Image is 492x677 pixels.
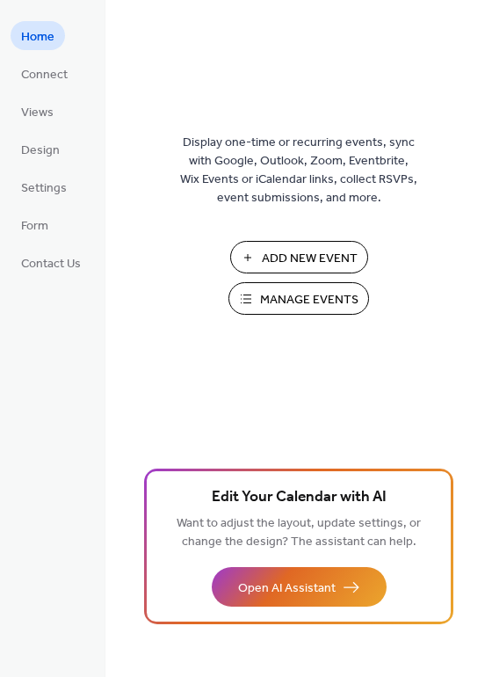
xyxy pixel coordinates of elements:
span: Settings [21,179,67,198]
button: Add New Event [230,241,368,273]
span: Manage Events [260,291,358,309]
a: Design [11,135,70,164]
a: Form [11,210,59,239]
a: Settings [11,172,77,201]
a: Home [11,21,65,50]
span: Form [21,217,48,236]
span: Views [21,104,54,122]
span: Display one-time or recurring events, sync with Google, Outlook, Zoom, Eventbrite, Wix Events or ... [180,134,417,207]
span: Home [21,28,54,47]
span: Want to adjust the layout, update settings, or change the design? The assistant can help. [177,512,421,554]
button: Open AI Assistant [212,567,387,607]
span: Contact Us [21,255,81,273]
span: Open AI Assistant [238,579,336,598]
button: Manage Events [228,282,369,315]
span: Connect [21,66,68,84]
a: Views [11,97,64,126]
a: Connect [11,59,78,88]
span: Add New Event [262,250,358,268]
span: Design [21,142,60,160]
span: Edit Your Calendar with AI [212,485,387,510]
a: Contact Us [11,248,91,277]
